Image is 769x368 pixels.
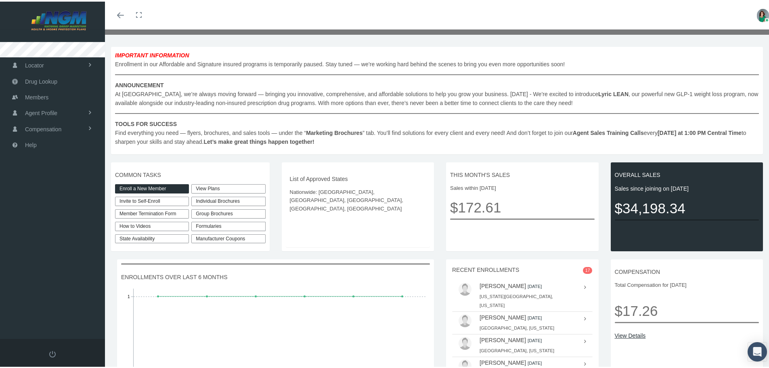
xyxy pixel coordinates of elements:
[615,292,759,320] span: $17.26
[757,7,769,21] img: S_Profile_Picture_2599.jpg
[598,89,629,96] b: Lyric LEAN
[25,120,61,135] span: Compensation
[25,72,57,88] span: Drug Lookup
[191,208,265,217] div: Group Brochures
[115,119,177,126] b: TOOLS FOR SUCCESS
[191,195,265,204] div: Individual Brochures
[191,220,265,229] div: Formularies
[115,233,189,242] a: State Availability
[658,128,742,135] b: [DATE] at 1:00 PM Central Time
[128,293,130,297] tspan: 1
[450,195,595,217] span: $172.61
[748,341,767,360] div: Open Intercom Messenger
[25,104,57,119] span: Agent Profile
[615,330,759,339] a: View Details
[115,50,189,57] b: IMPORTANT INFORMATION
[191,183,265,192] a: View Plans
[459,335,471,348] img: user-placeholder.jpg
[25,56,44,71] span: Locator
[615,169,759,178] span: OVERALL SALES
[452,265,519,271] span: RECENT ENROLLMENTS
[10,9,107,29] img: NATIONAL GROUP MARKETING
[615,183,759,191] span: Sales since joining on [DATE]
[191,233,265,242] a: Manufacturer Coupons
[306,128,362,135] b: Marketing Brochures
[528,359,542,364] small: [DATE]
[480,347,554,351] small: [GEOGRAPHIC_DATA], [US_STATE]
[528,336,542,341] small: [DATE]
[115,49,759,145] span: Enrollment in our Affordable and Signature insured programs is temporarily paused. Stay tuned — w...
[528,282,542,287] small: [DATE]
[25,88,48,103] span: Members
[615,196,759,218] span: $34,198.34
[450,183,595,191] span: Sales within [DATE]
[115,183,189,192] a: Enroll a New Member
[573,128,644,135] b: Agent Sales Training Calls
[290,173,426,182] span: List of Approved States
[115,220,189,229] a: How to Videos
[203,137,314,143] b: Let’s make great things happen together!
[480,292,553,306] small: [US_STATE][GEOGRAPHIC_DATA], [US_STATE]
[480,313,526,319] a: [PERSON_NAME]
[480,281,526,288] a: [PERSON_NAME]
[480,358,526,364] a: [PERSON_NAME]
[115,169,266,178] span: COMMON TASKS
[480,324,554,329] small: [GEOGRAPHIC_DATA], [US_STATE]
[615,280,759,288] span: Total Compensation for [DATE]
[290,187,426,211] span: Nationwide: [GEOGRAPHIC_DATA], [GEOGRAPHIC_DATA], [GEOGRAPHIC_DATA], [GEOGRAPHIC_DATA], [GEOGRAPH...
[459,313,471,326] img: user-placeholder.jpg
[115,208,189,217] a: Member Termination Form
[480,335,526,342] a: [PERSON_NAME]
[25,136,37,151] span: Help
[115,195,189,204] a: Invite to Self-Enroll
[615,266,759,275] span: COMPENSATION
[583,265,593,272] span: 17
[528,314,542,319] small: [DATE]
[115,80,164,87] b: ANNOUNCEMENT
[121,271,430,280] span: ENROLLMENTS OVER LAST 6 MONTHS
[450,169,595,178] span: THIS MONTH'S SALES
[459,281,471,294] img: user-placeholder.jpg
